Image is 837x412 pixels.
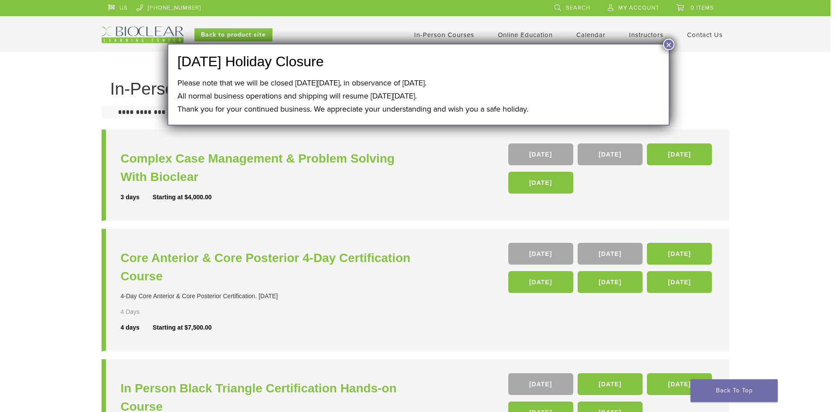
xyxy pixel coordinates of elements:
div: Starting at $4,000.00 [153,193,211,202]
div: Starting at $7,500.00 [153,323,211,332]
a: Contact Us [687,31,723,39]
a: [DATE] [578,373,643,395]
a: [DATE] [578,143,643,165]
div: 4 Days [121,307,165,317]
div: 4 days [121,323,153,332]
a: [DATE] [508,373,573,395]
a: Complex Case Management & Problem Solving With Bioclear [121,150,418,186]
a: [DATE] [578,271,643,293]
a: [DATE] [508,243,573,265]
a: Calendar [576,31,606,39]
a: Back to product site [194,28,272,41]
h1: In-Person Courses [110,80,721,97]
div: 3 days [121,193,153,202]
a: [DATE] [578,243,643,265]
a: [DATE] [647,243,712,265]
a: In-Person Courses [414,31,474,39]
a: Back To Top [691,379,778,402]
a: Online Education [498,31,553,39]
a: [DATE] [508,271,573,293]
a: Instructors [629,31,663,39]
img: Bioclear [102,27,184,43]
a: [DATE] [508,172,573,194]
a: [DATE] [647,143,712,165]
a: [DATE] [508,143,573,165]
a: [DATE] [647,271,712,293]
span: 0 items [691,4,714,11]
div: , , , [508,143,715,198]
span: My Account [618,4,659,11]
div: 4-Day Core Anterior & Core Posterior Certification. [DATE] [121,292,418,301]
span: Search [566,4,590,11]
div: , , , , , [508,243,715,297]
a: [DATE] [647,373,712,395]
a: Core Anterior & Core Posterior 4-Day Certification Course [121,249,418,286]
